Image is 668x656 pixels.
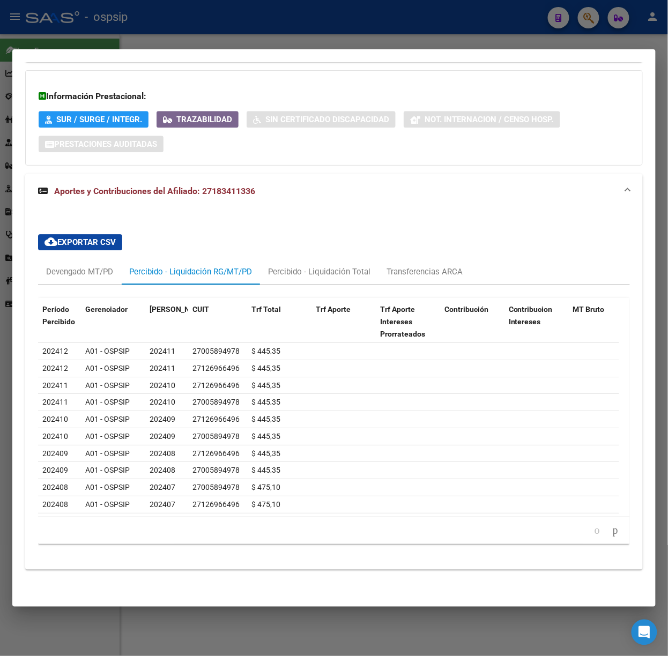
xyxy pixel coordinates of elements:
button: Sin Certificado Discapacidad [247,111,396,128]
span: CUIT [192,305,209,314]
span: A01 - OSPSIP [85,415,130,423]
div: Open Intercom Messenger [632,620,657,645]
div: 27126966496 [192,498,240,511]
span: A01 - OSPSIP [85,466,130,474]
span: $ 445,35 [251,415,280,423]
span: Gerenciador [85,305,128,314]
div: Percibido - Liquidación Total [268,266,370,278]
mat-expansion-panel-header: Aportes y Contribuciones del Afiliado: 27183411336 [25,174,643,208]
span: A01 - OSPSIP [85,347,130,355]
datatable-header-cell: Trf Total [247,298,311,345]
span: 202409 [42,466,68,474]
a: go to previous page [590,525,605,536]
span: 202408 [42,500,68,509]
div: 27126966496 [192,379,240,392]
datatable-header-cell: MT Bruto [569,298,633,345]
datatable-header-cell: CUIT [188,298,247,345]
span: $ 445,35 [251,432,280,441]
span: 202408 [42,483,68,491]
div: 27005894978 [192,481,240,494]
div: 27005894978 [192,345,240,357]
span: Contribución [444,305,488,314]
span: $ 475,10 [251,500,280,509]
span: 202411 [42,381,68,390]
datatable-header-cell: Gerenciador [81,298,145,345]
span: A01 - OSPSIP [85,483,130,491]
div: 27005894978 [192,430,240,443]
span: Aportes y Contribuciones del Afiliado: 27183411336 [54,186,255,196]
span: A01 - OSPSIP [85,432,130,441]
span: Exportar CSV [44,237,116,247]
span: $ 445,35 [251,347,280,355]
span: [PERSON_NAME] [150,305,207,314]
div: 27126966496 [192,448,240,460]
datatable-header-cell: Trf Aporte Intereses Prorrateados [376,298,440,345]
span: 202408 [150,466,175,474]
div: 27126966496 [192,413,240,426]
span: 202411 [150,347,175,355]
button: SUR / SURGE / INTEGR. [39,111,149,128]
span: Prestaciones Auditadas [54,139,157,149]
span: Trf Aporte Intereses Prorrateados [380,305,425,338]
span: Período Percibido [42,305,75,326]
div: 27005894978 [192,396,240,408]
span: 202407 [150,483,175,491]
span: 202409 [150,432,175,441]
span: Trazabilidad [176,115,232,124]
span: 202410 [42,415,68,423]
datatable-header-cell: Contribución [440,298,504,345]
span: MT Bruto [573,305,605,314]
span: Trf Total [251,305,281,314]
div: Percibido - Liquidación RG/MT/PD [129,266,252,278]
h3: Información Prestacional: [39,90,629,103]
datatable-header-cell: Contribucion Intereses [504,298,569,345]
span: A01 - OSPSIP [85,364,130,372]
span: 202410 [150,398,175,406]
span: 202409 [150,415,175,423]
span: Trf Aporte [316,305,351,314]
span: $ 445,35 [251,398,280,406]
button: Trazabilidad [157,111,239,128]
span: 202411 [150,364,175,372]
span: $ 445,35 [251,381,280,390]
span: 202407 [150,500,175,509]
datatable-header-cell: Trf Aporte [311,298,376,345]
span: A01 - OSPSIP [85,381,130,390]
span: $ 445,35 [251,364,280,372]
span: $ 445,35 [251,449,280,458]
span: 202410 [150,381,175,390]
span: 202411 [42,398,68,406]
span: A01 - OSPSIP [85,500,130,509]
span: A01 - OSPSIP [85,449,130,458]
span: 202410 [42,432,68,441]
datatable-header-cell: Período Devengado [145,298,188,345]
datatable-header-cell: Período Percibido [38,298,81,345]
button: Prestaciones Auditadas [39,136,164,152]
button: Exportar CSV [38,234,122,250]
span: Not. Internacion / Censo Hosp. [425,115,554,124]
span: $ 475,10 [251,483,280,491]
span: 202408 [150,449,175,458]
span: $ 445,35 [251,466,280,474]
span: 202409 [42,449,68,458]
div: Aportes y Contribuciones del Afiliado: 27183411336 [25,208,643,570]
span: SUR / SURGE / INTEGR. [56,115,142,124]
span: Sin Certificado Discapacidad [265,115,389,124]
span: 202412 [42,347,68,355]
div: 27126966496 [192,362,240,375]
a: go to next page [608,525,623,536]
button: Not. Internacion / Censo Hosp. [404,111,560,128]
div: Transferencias ARCA [387,266,463,278]
div: Devengado MT/PD [46,266,113,278]
span: 202412 [42,364,68,372]
span: Contribucion Intereses [509,305,553,326]
span: A01 - OSPSIP [85,398,130,406]
mat-icon: cloud_download [44,235,57,248]
div: 27005894978 [192,464,240,476]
